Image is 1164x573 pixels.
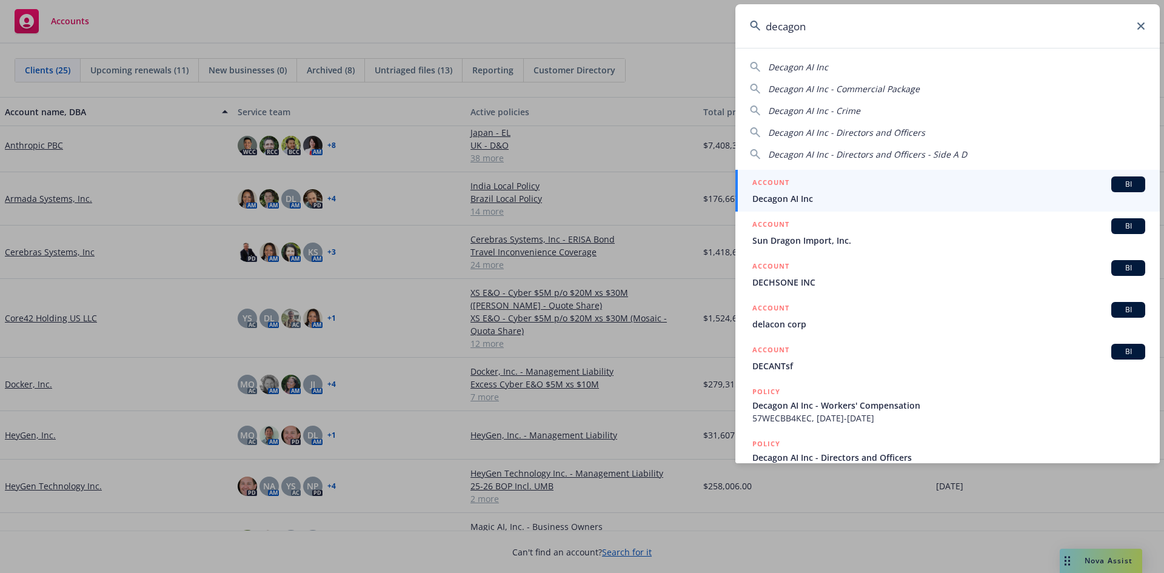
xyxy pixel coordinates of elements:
[752,218,789,233] h5: ACCOUNT
[752,192,1145,205] span: Decagon AI Inc
[1116,221,1140,232] span: BI
[752,412,1145,424] span: 57WECBB4KEC, [DATE]-[DATE]
[768,83,920,95] span: Decagon AI Inc - Commercial Package
[752,399,1145,412] span: Decagon AI Inc - Workers' Compensation
[752,260,789,275] h5: ACCOUNT
[752,360,1145,372] span: DECANTsf
[752,176,789,191] h5: ACCOUNT
[735,4,1160,48] input: Search...
[752,386,780,398] h5: POLICY
[735,431,1160,483] a: POLICYDecagon AI Inc - Directors and Officers
[752,451,1145,464] span: Decagon AI Inc - Directors and Officers
[1116,304,1140,315] span: BI
[768,127,925,138] span: Decagon AI Inc - Directors and Officers
[735,170,1160,212] a: ACCOUNTBIDecagon AI Inc
[752,318,1145,330] span: delacon corp
[735,295,1160,337] a: ACCOUNTBIdelacon corp
[752,234,1145,247] span: Sun Dragon Import, Inc.
[752,438,780,450] h5: POLICY
[1116,263,1140,273] span: BI
[768,61,828,73] span: Decagon AI Inc
[735,253,1160,295] a: ACCOUNTBIDECHSONE INC
[735,379,1160,431] a: POLICYDecagon AI Inc - Workers' Compensation57WECBB4KEC, [DATE]-[DATE]
[752,302,789,317] h5: ACCOUNT
[768,149,967,160] span: Decagon AI Inc - Directors and Officers - Side A D
[752,344,789,358] h5: ACCOUNT
[768,105,860,116] span: Decagon AI Inc - Crime
[735,337,1160,379] a: ACCOUNTBIDECANTsf
[735,212,1160,253] a: ACCOUNTBISun Dragon Import, Inc.
[1116,346,1140,357] span: BI
[752,276,1145,289] span: DECHSONE INC
[1116,179,1140,190] span: BI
